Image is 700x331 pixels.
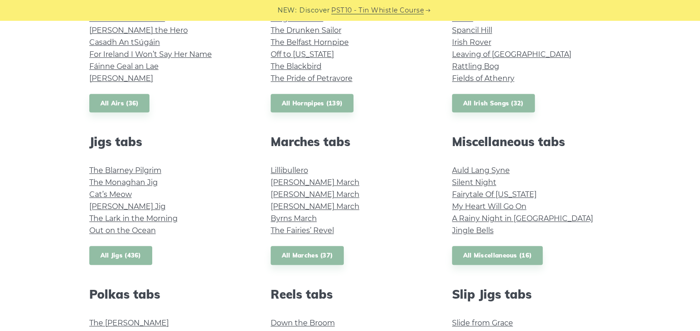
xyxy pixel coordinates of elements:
[271,50,334,59] a: Off to [US_STATE]
[278,5,297,16] span: NEW:
[89,178,158,187] a: The Monaghan Jig
[452,287,611,301] h2: Slip Jigs tabs
[271,178,359,187] a: [PERSON_NAME] March
[271,62,322,71] a: The Blackbird
[299,5,330,16] span: Discover
[452,246,543,265] a: All Miscellaneous (16)
[89,62,159,71] a: Fáinne Geal an Lae
[89,226,156,235] a: Out on the Ocean
[331,5,424,16] a: PST10 - Tin Whistle Course
[271,14,323,23] a: King Of Fairies
[271,202,359,211] a: [PERSON_NAME] March
[89,74,153,83] a: [PERSON_NAME]
[452,202,527,211] a: My Heart Will Go On
[452,226,494,235] a: Jingle Bells
[89,202,166,211] a: [PERSON_NAME] Jig
[271,190,359,199] a: [PERSON_NAME] March
[271,287,430,301] h2: Reels tabs
[452,26,492,35] a: Spancil Hill
[271,319,335,327] a: Down the Broom
[271,166,308,175] a: Lillibullero
[89,94,150,113] a: All Airs (36)
[271,74,353,83] a: The Pride of Petravore
[452,166,510,175] a: Auld Lang Syne
[452,94,535,113] a: All Irish Songs (32)
[452,38,491,47] a: Irish Rover
[89,50,212,59] a: For Ireland I Won’t Say Her Name
[271,246,344,265] a: All Marches (37)
[271,214,317,223] a: Byrns March
[271,135,430,149] h2: Marches tabs
[452,214,593,223] a: A Rainy Night in [GEOGRAPHIC_DATA]
[271,94,354,113] a: All Hornpipes (139)
[89,246,152,265] a: All Jigs (436)
[89,319,169,327] a: The [PERSON_NAME]
[89,38,160,47] a: Casadh An tSúgáin
[89,214,178,223] a: The Lark in the Morning
[271,226,334,235] a: The Fairies’ Revel
[271,26,341,35] a: The Drunken Sailor
[452,319,513,327] a: Slide from Grace
[89,26,188,35] a: [PERSON_NAME] the Hero
[89,287,248,301] h2: Polkas tabs
[89,14,165,23] a: Lonesome Boatman
[452,135,611,149] h2: Miscellaneous tabs
[271,38,349,47] a: The Belfast Hornpipe
[452,62,499,71] a: Rattling Bog
[452,50,571,59] a: Leaving of [GEOGRAPHIC_DATA]
[89,135,248,149] h2: Jigs tabs
[452,74,514,83] a: Fields of Athenry
[452,178,496,187] a: Silent Night
[452,190,537,199] a: Fairytale Of [US_STATE]
[89,190,132,199] a: Cat’s Meow
[452,14,473,23] a: Grace
[89,166,161,175] a: The Blarney Pilgrim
